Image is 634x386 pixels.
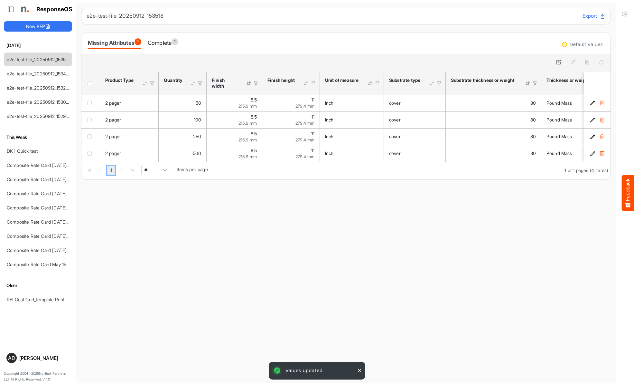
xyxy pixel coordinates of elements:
td: Pound Mass is template cell Column Header httpsnorthellcomontologiesmapping-rulesmaterialhasmater... [541,145,625,162]
div: Go to last page [127,164,138,176]
button: Edit [589,100,596,106]
span: Pound Mass [546,117,572,122]
div: Pager Container [81,162,611,179]
span: 215.9 mm [238,137,257,142]
a: e2e-test-file_20250912_153518 [7,57,70,62]
a: Page 1 of 1 Pages [106,165,116,176]
td: 50 is template cell Column Header httpsnorthellcomontologiesmapping-rulesorderhasquantity [159,95,207,111]
td: 56ef353a-9e82-4c98-be30-2ff7e27b68c2 is template cell Column Header [584,145,612,162]
th: Header checkbox [81,72,100,95]
td: Pound Mass is template cell Column Header httpsnorthellcomontologiesmapping-rulesmaterialhasmater... [541,128,625,145]
span: cover [389,134,401,139]
td: cover is template cell Column Header httpsnorthellcomontologiesmapping-rulesmaterialhassubstratem... [384,145,446,162]
td: 250 is template cell Column Header httpsnorthellcomontologiesmapping-rulesorderhasquantity [159,128,207,145]
h6: e2e-test-file_20250912_153518 [87,13,577,19]
td: Inch is template cell Column Header httpsnorthellcomontologiesmapping-rulesmeasurementhasunitofme... [320,128,384,145]
div: Finish height [267,77,295,83]
td: cover is template cell Column Header httpsnorthellcomontologiesmapping-rulesmaterialhassubstratem... [384,95,446,111]
div: Missing Attributes [88,38,141,47]
td: 100 is template cell Column Header httpsnorthellcomontologiesmapping-rulesorderhasquantity [159,111,207,128]
div: Unit of measure [325,77,359,83]
a: e2e-test-file_20250912_153401 [7,71,71,76]
span: 11 [311,97,314,102]
span: 279.4 mm [295,121,314,126]
td: 80 is template cell Column Header httpsnorthellcomontologiesmapping-rulesmaterialhasmaterialthick... [446,95,541,111]
span: 80 [530,150,536,156]
span: 215.9 mm [238,154,257,159]
button: Feedback [622,175,634,211]
a: Composite Rate Card May 15-2 [7,262,71,267]
td: Inch is template cell Column Header httpsnorthellcomontologiesmapping-rulesmeasurementhasunitofme... [320,111,384,128]
span: 250 [193,134,201,139]
h6: This Week [4,134,72,141]
span: Items per page [177,167,208,172]
div: Go to previous page [95,164,106,176]
td: cover is template cell Column Header httpsnorthellcomontologiesmapping-rulesmaterialhassubstratem... [384,111,446,128]
span: cover [389,150,401,156]
span: Inch [325,100,334,106]
a: RFI Cost Grid_template.Prints and warehousing [7,297,104,302]
span: 500 [193,150,201,156]
a: Composite Rate Card [DATE]_smaller [7,162,83,168]
a: Composite Rate Card [DATE] mapping test [7,247,94,253]
span: 80 [530,117,536,122]
div: Thickness or weight unit [546,77,600,83]
span: 215.9 mm [238,103,257,109]
span: 8.5 [251,148,257,153]
td: 80 is template cell Column Header httpsnorthellcomontologiesmapping-rulesmaterialhasmaterialthick... [446,128,541,145]
h1: ResponseOS [36,6,73,13]
span: 4 [135,38,141,45]
td: 4a2287a7-92fc-4ea3-ad58-f1c2a4825948 is template cell Column Header [584,95,612,111]
td: 80 is template cell Column Header httpsnorthellcomontologiesmapping-rulesmaterialhasmaterialthick... [446,145,541,162]
h6: [DATE] [4,42,72,49]
span: 100 [194,117,201,122]
span: 2 pager [105,117,121,122]
td: 11 is template cell Column Header httpsnorthellcomontologiesmapping-rulesmeasurementhasfinishsize... [262,95,320,111]
div: Substrate thickness or weight [451,77,517,83]
span: 2 pager [105,134,121,139]
a: Composite Rate Card [DATE] mapping test_deleted [7,177,112,182]
span: (4 items) [590,168,608,173]
div: Finish width [212,77,238,89]
button: Delete [599,117,605,123]
span: Pound Mass [546,134,572,139]
button: Delete [599,100,605,106]
div: Filter Icon [253,81,259,86]
span: 2 pager [105,100,121,106]
div: Filter Icon [149,81,155,86]
td: Pound Mass is template cell Column Header httpsnorthellcomontologiesmapping-rulesmaterialhasmater... [541,95,625,111]
div: Filter Icon [197,81,203,86]
td: 2 pager is template cell Column Header product-type [100,145,159,162]
span: Inch [325,134,334,139]
td: 2 pager is template cell Column Header product-type [100,95,159,111]
td: 8.5 is template cell Column Header httpsnorthellcomontologiesmapping-rulesmeasurementhasfinishsiz... [207,111,262,128]
span: 80 [530,134,536,139]
div: Default values [570,42,603,47]
h6: Older [4,282,72,289]
td: 8.5 is template cell Column Header httpsnorthellcomontologiesmapping-rulesmeasurementhasfinishsiz... [207,95,262,111]
span: 215.9 mm [238,121,257,126]
td: 2 pager is template cell Column Header product-type [100,128,159,145]
div: [PERSON_NAME] [19,356,70,361]
td: Inch is template cell Column Header httpsnorthellcomontologiesmapping-rulesmeasurementhasunitofme... [320,95,384,111]
td: e71c4011-2555-4b5c-aa7e-1698d2c0d84c is template cell Column Header [584,111,612,128]
span: Inch [325,150,334,156]
span: AD [8,355,15,361]
span: Pound Mass [546,150,572,156]
td: 11 is template cell Column Header httpsnorthellcomontologiesmapping-rulesmeasurementhasfinishsize... [262,111,320,128]
span: 8.5 [251,97,257,102]
span: 1 [172,38,178,45]
td: 9b9dee39-2861-4b11-86b8-735a5a666447 is template cell Column Header [584,128,612,145]
td: cover is template cell Column Header httpsnorthellcomontologiesmapping-rulesmaterialhassubstratem... [384,128,446,145]
span: 11 [311,148,314,153]
div: Filter Icon [311,81,316,86]
span: cover [389,100,401,106]
span: 50 [196,100,201,106]
button: Edit [589,133,596,140]
span: cover [389,117,401,122]
button: Close [356,367,363,374]
a: e2e-test-file_20250912_153238 [7,85,71,91]
span: 8.5 [251,131,257,136]
td: 80 is template cell Column Header httpsnorthellcomontologiesmapping-rulesmaterialhasmaterialthick... [446,111,541,128]
td: Inch is template cell Column Header httpsnorthellcomontologiesmapping-rulesmeasurementhasunitofme... [320,145,384,162]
